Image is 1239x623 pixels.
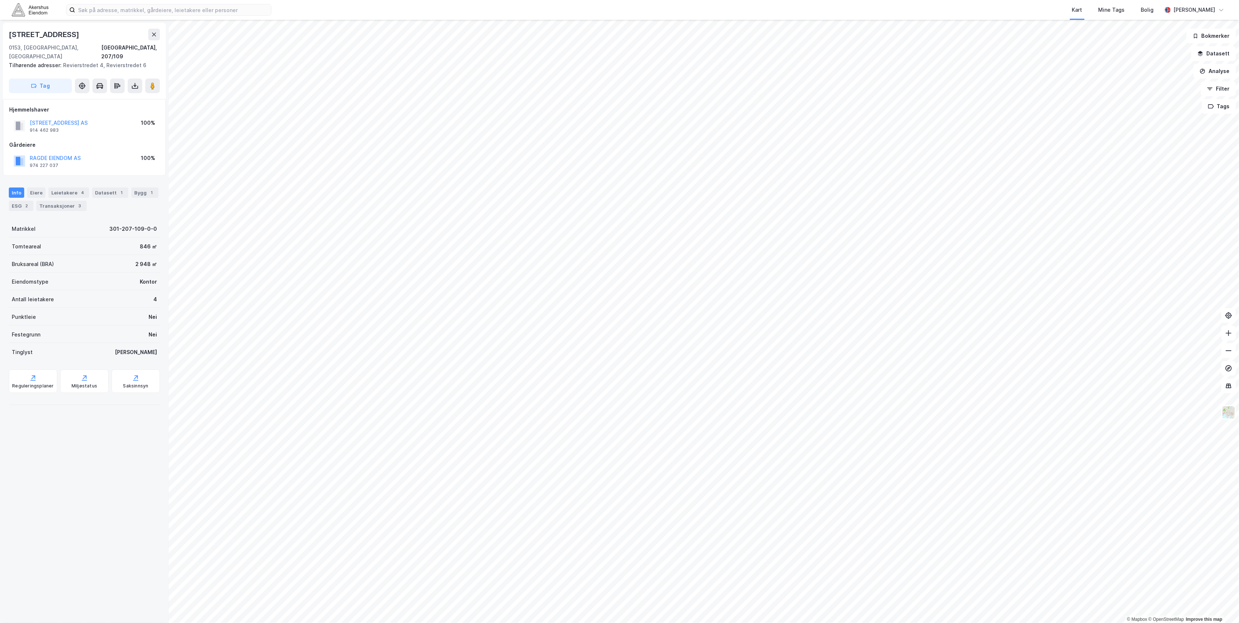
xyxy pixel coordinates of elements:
div: Antall leietakere [12,295,54,304]
div: 100% [141,154,155,163]
div: 301-207-109-0-0 [109,225,157,233]
div: Kontor [140,277,157,286]
div: Festegrunn [12,330,40,339]
img: akershus-eiendom-logo.9091f326c980b4bce74ccdd9f866810c.svg [12,3,48,16]
div: Leietakere [48,187,89,198]
iframe: Chat Widget [1202,588,1239,623]
div: Transaksjoner [36,201,87,211]
a: Improve this map [1186,617,1222,622]
div: Revierstredet 4, Revierstredet 6 [9,61,154,70]
div: [PERSON_NAME] [115,348,157,357]
div: Nei [149,330,157,339]
button: Tags [1202,99,1236,114]
div: 0153, [GEOGRAPHIC_DATA], [GEOGRAPHIC_DATA] [9,43,101,61]
div: Gårdeiere [9,141,160,149]
div: 2 948 ㎡ [135,260,157,269]
button: Analyse [1194,64,1236,79]
div: Bygg [131,187,158,198]
div: Tinglyst [12,348,33,357]
div: Eiere [27,187,45,198]
div: Eiendomstype [12,277,48,286]
div: Punktleie [12,313,36,321]
div: 1 [148,189,156,196]
div: Saksinnsyn [123,383,149,389]
div: Kart [1072,6,1082,14]
div: Kontrollprogram for chat [1202,588,1239,623]
a: Mapbox [1127,617,1147,622]
div: 974 227 037 [30,163,58,168]
div: 4 [79,189,86,196]
div: Info [9,187,24,198]
div: 4 [153,295,157,304]
div: Reguleringsplaner [12,383,54,389]
div: 3 [76,202,84,210]
input: Søk på adresse, matrikkel, gårdeiere, leietakere eller personer [75,4,271,15]
div: 100% [141,119,155,127]
button: Tag [9,79,72,93]
div: [PERSON_NAME] [1174,6,1216,14]
div: [STREET_ADDRESS] [9,29,81,40]
span: Tilhørende adresser: [9,62,63,68]
button: Filter [1201,81,1236,96]
div: Tomteareal [12,242,41,251]
div: [GEOGRAPHIC_DATA], 207/109 [101,43,160,61]
div: Matrikkel [12,225,36,233]
div: Miljøstatus [72,383,97,389]
div: 846 ㎡ [140,242,157,251]
img: Z [1222,405,1236,419]
div: ESG [9,201,33,211]
div: Mine Tags [1099,6,1125,14]
button: Bokmerker [1187,29,1236,43]
a: OpenStreetMap [1148,617,1184,622]
div: Nei [149,313,157,321]
div: 1 [118,189,125,196]
div: Bolig [1141,6,1154,14]
div: Hjemmelshaver [9,105,160,114]
button: Datasett [1191,46,1236,61]
div: Datasett [92,187,128,198]
div: Bruksareal (BRA) [12,260,54,269]
div: 914 462 983 [30,127,59,133]
div: 2 [23,202,30,210]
